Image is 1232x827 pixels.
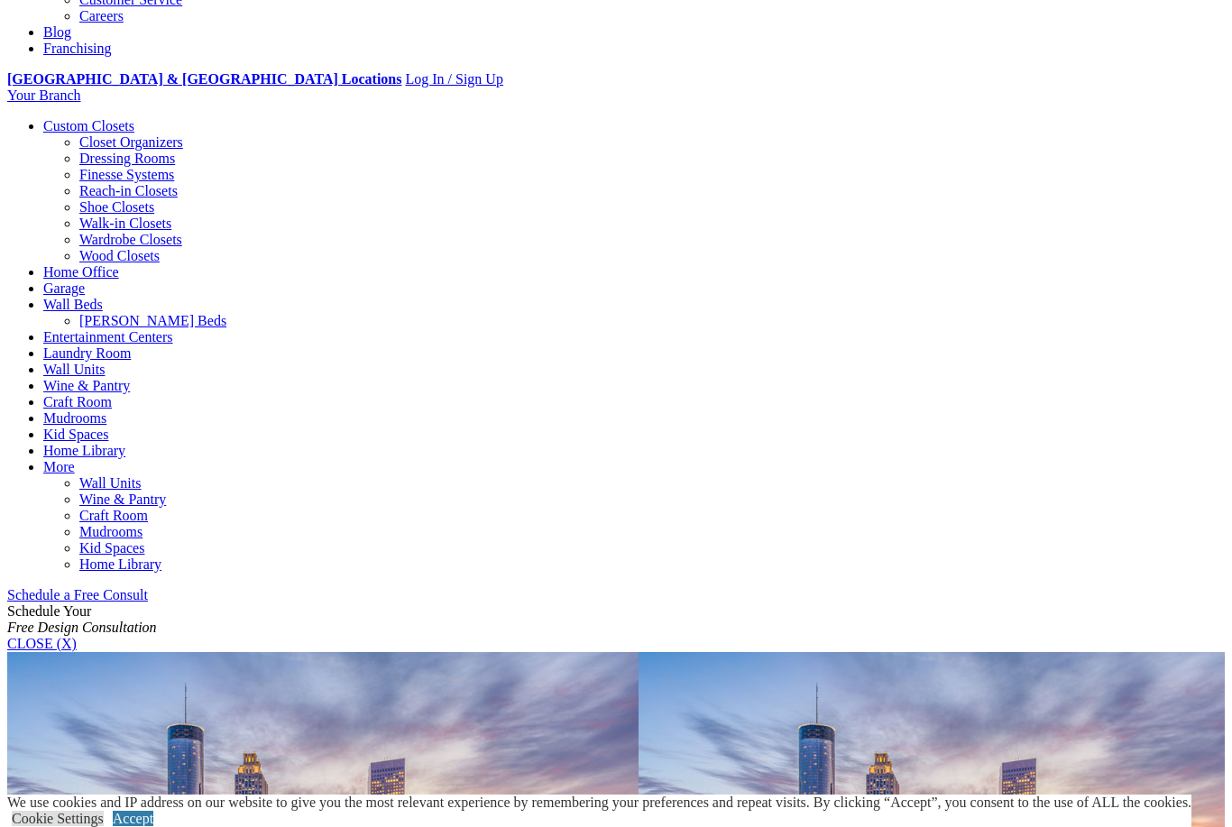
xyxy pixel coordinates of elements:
[43,443,125,458] a: Home Library
[7,71,401,87] a: [GEOGRAPHIC_DATA] & [GEOGRAPHIC_DATA] Locations
[12,811,104,826] a: Cookie Settings
[43,378,130,393] a: Wine & Pantry
[79,216,171,231] a: Walk-in Closets
[43,24,71,40] a: Blog
[7,636,77,651] a: CLOSE (X)
[79,475,141,491] a: Wall Units
[79,492,166,507] a: Wine & Pantry
[43,345,131,361] a: Laundry Room
[7,603,157,635] span: Schedule Your
[43,41,112,56] a: Franchising
[43,459,75,474] a: More menu text will display only on big screen
[7,795,1191,811] div: We use cookies and IP address on our website to give you the most relevant experience by remember...
[79,134,183,150] a: Closet Organizers
[79,167,174,182] a: Finesse Systems
[79,540,144,556] a: Kid Spaces
[43,280,85,296] a: Garage
[7,620,157,635] em: Free Design Consultation
[79,524,143,539] a: Mudrooms
[43,394,112,409] a: Craft Room
[7,87,80,103] a: Your Branch
[79,8,124,23] a: Careers
[43,410,106,426] a: Mudrooms
[113,811,153,826] a: Accept
[79,313,226,328] a: [PERSON_NAME] Beds
[43,427,108,442] a: Kid Spaces
[43,297,103,312] a: Wall Beds
[43,329,173,345] a: Entertainment Centers
[43,362,105,377] a: Wall Units
[79,556,161,572] a: Home Library
[79,199,154,215] a: Shoe Closets
[79,232,182,247] a: Wardrobe Closets
[79,183,178,198] a: Reach-in Closets
[43,264,119,280] a: Home Office
[79,508,148,523] a: Craft Room
[405,71,502,87] a: Log In / Sign Up
[7,587,148,602] a: Schedule a Free Consult (opens a dropdown menu)
[79,151,175,166] a: Dressing Rooms
[43,118,134,133] a: Custom Closets
[79,248,160,263] a: Wood Closets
